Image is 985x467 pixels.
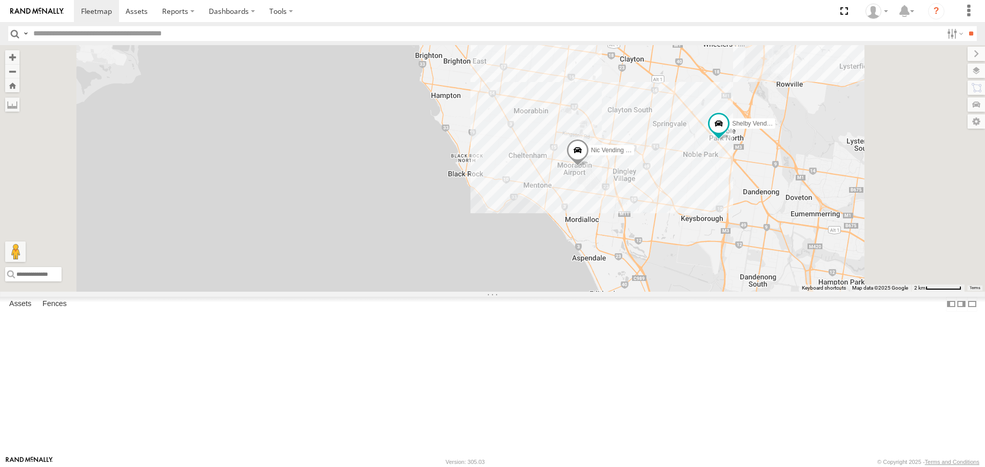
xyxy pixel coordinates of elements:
label: Dock Summary Table to the Right [956,297,967,312]
div: Jessica Morgan [862,4,892,19]
div: Version: 305.03 [446,459,485,465]
button: Zoom Home [5,78,19,92]
i: ? [928,3,944,19]
button: Zoom out [5,64,19,78]
span: Shelby Vending Van 1ZU-5DF [732,120,814,127]
label: Fences [37,297,72,312]
label: Hide Summary Table [967,297,977,312]
img: rand-logo.svg [10,8,64,15]
button: Zoom in [5,50,19,64]
label: Search Query [22,26,30,41]
label: Dock Summary Table to the Left [946,297,956,312]
button: Keyboard shortcuts [802,285,846,292]
label: Map Settings [968,114,985,129]
span: Nic Vending Van 2BW 7XY [591,147,664,154]
a: Visit our Website [6,457,53,467]
button: Map Scale: 2 km per 66 pixels [911,285,964,292]
span: Map data ©2025 Google [852,285,908,291]
label: Assets [4,297,36,312]
div: © Copyright 2025 - [877,459,979,465]
a: Terms [970,286,980,290]
a: Terms and Conditions [925,459,979,465]
button: Drag Pegman onto the map to open Street View [5,241,26,262]
label: Search Filter Options [943,26,965,41]
span: 2 km [914,285,925,291]
label: Measure [5,97,19,112]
